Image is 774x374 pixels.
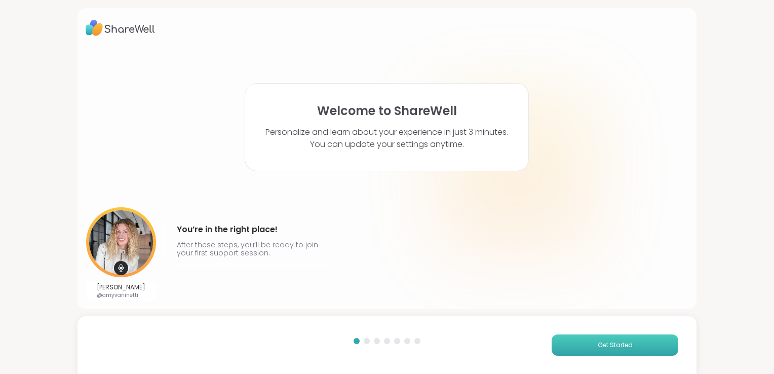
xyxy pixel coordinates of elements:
p: After these steps, you’ll be ready to join your first support session. [177,241,323,257]
p: [PERSON_NAME] [97,283,145,291]
span: Get Started [598,341,633,350]
h4: You’re in the right place! [177,221,323,238]
button: Get Started [552,334,678,356]
img: User image [86,207,156,277]
img: ShareWell Logo [86,16,155,40]
img: mic icon [114,261,128,275]
p: @amyvaninetti [97,291,145,299]
h1: Welcome to ShareWell [317,104,457,118]
p: Personalize and learn about your experience in just 3 minutes. You can update your settings anytime. [265,126,508,151]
